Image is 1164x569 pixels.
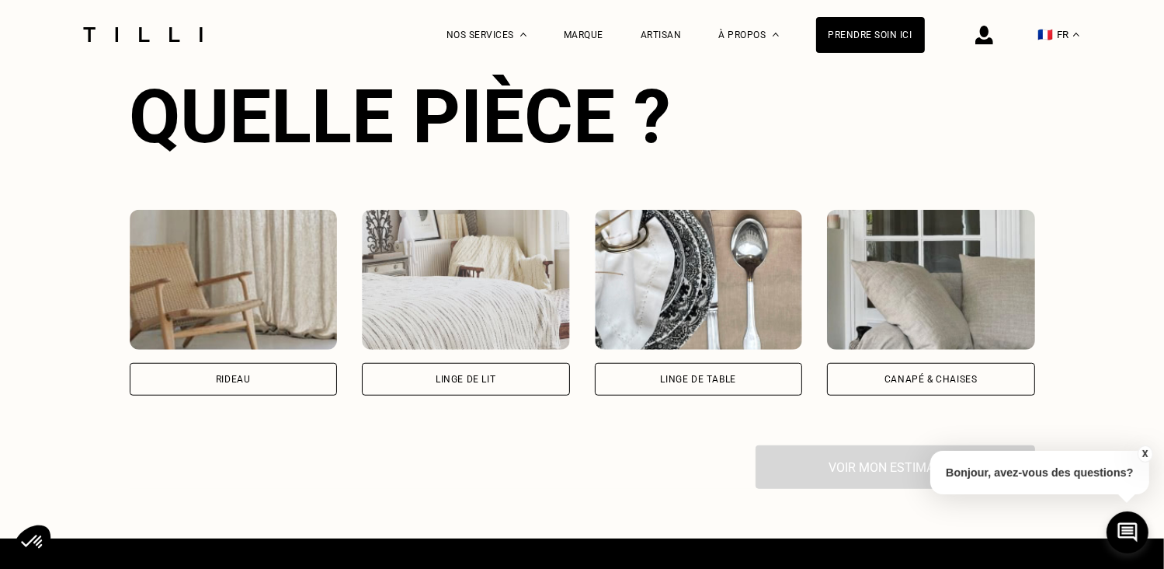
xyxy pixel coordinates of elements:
[930,451,1149,494] p: Bonjour, avez-vous des questions?
[1073,33,1079,37] img: menu déroulant
[641,30,682,40] a: Artisan
[216,375,251,384] div: Rideau
[1137,445,1152,463] button: X
[816,17,925,53] a: Prendre soin ici
[1038,27,1054,42] span: 🇫🇷
[773,33,779,37] img: Menu déroulant à propos
[975,26,993,44] img: icône connexion
[130,210,338,350] img: Tilli retouche votre Rideau
[78,27,208,42] img: Logo du service de couturière Tilli
[564,30,603,40] a: Marque
[436,375,495,384] div: Linge de lit
[130,73,1035,160] div: Quelle pièce ?
[520,33,526,37] img: Menu déroulant
[884,375,978,384] div: Canapé & chaises
[595,210,803,350] img: Tilli retouche votre Linge de table
[827,210,1035,350] img: Tilli retouche votre Canapé & chaises
[362,210,570,350] img: Tilli retouche votre Linge de lit
[661,375,736,384] div: Linge de table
